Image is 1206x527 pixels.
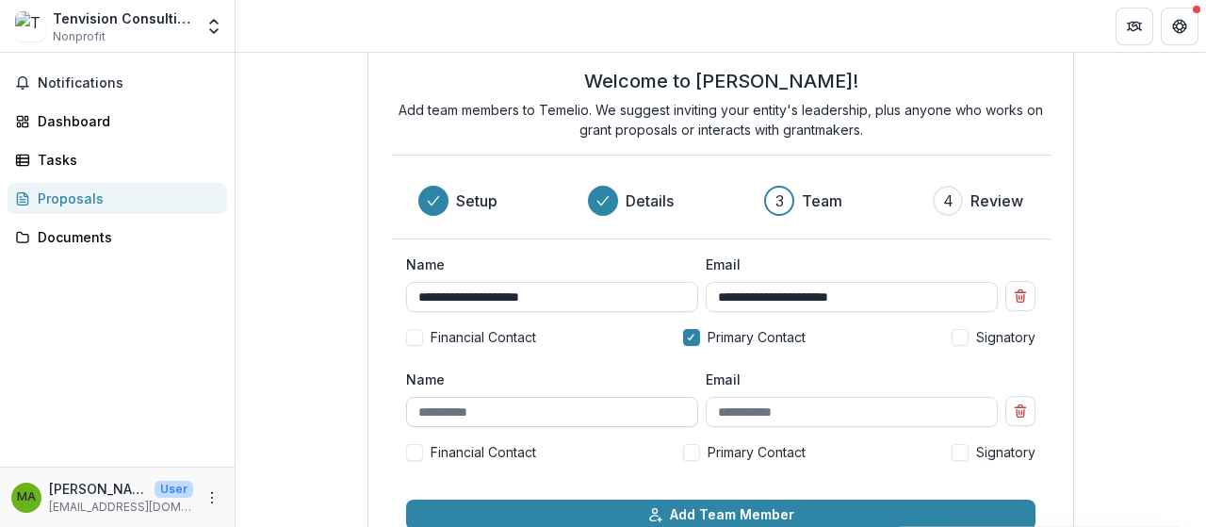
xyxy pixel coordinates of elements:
span: Signatory [976,327,1035,347]
button: More [201,486,223,509]
img: Tenvision Consulting [15,11,45,41]
span: Primary Contact [708,327,806,347]
div: 4 [943,189,953,212]
p: [EMAIL_ADDRESS][DOMAIN_NAME] [49,499,193,516]
div: Tenvision Consulting [53,8,193,28]
span: Notifications [38,75,220,91]
label: Email [706,255,986,274]
button: Partners [1116,8,1153,45]
h3: Details [626,189,674,212]
button: Get Help [1161,8,1198,45]
button: Open entity switcher [201,8,227,45]
a: Dashboard [8,106,227,137]
h3: Review [970,189,1023,212]
span: Nonprofit [53,28,106,45]
div: Documents [38,227,212,247]
button: Remove team member [1005,281,1035,311]
h3: Team [802,189,842,212]
div: Dashboard [38,111,212,131]
label: Name [406,370,687,389]
span: Financial Contact [431,442,536,462]
a: Tasks [8,144,227,175]
div: 3 [775,189,784,212]
p: [PERSON_NAME] [49,479,147,499]
div: Tasks [38,150,212,170]
span: Signatory [976,442,1035,462]
div: Proposals [38,189,212,208]
div: Mohd Faizal Bin Ayob [17,491,36,503]
button: Remove team member [1005,396,1035,426]
span: Financial Contact [431,327,536,347]
label: Name [406,255,687,274]
label: Email [706,370,986,389]
div: Progress [418,186,1023,216]
a: Proposals [8,183,227,214]
button: Notifications [8,68,227,98]
p: User [155,481,193,498]
h2: Welcome to [PERSON_NAME]! [584,70,858,92]
a: Documents [8,222,227,253]
h3: Setup [456,189,497,212]
span: Primary Contact [708,442,806,462]
p: Add team members to Temelio. We suggest inviting your entity's leadership, plus anyone who works ... [391,100,1051,140]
